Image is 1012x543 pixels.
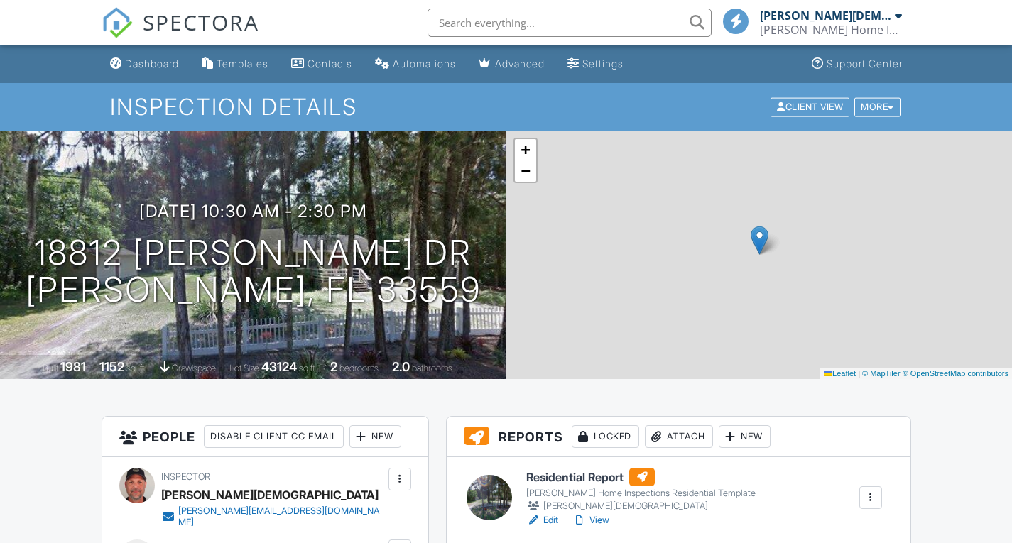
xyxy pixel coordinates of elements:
[172,363,216,373] span: crawlspace
[824,369,856,378] a: Leaflet
[562,51,629,77] a: Settings
[126,363,146,373] span: sq. ft.
[572,425,639,448] div: Locked
[806,51,908,77] a: Support Center
[495,57,545,70] div: Advanced
[526,499,756,513] div: [PERSON_NAME][DEMOGRAPHIC_DATA]
[526,468,756,513] a: Residential Report [PERSON_NAME] Home Inspections Residential Template [PERSON_NAME][DEMOGRAPHIC_...
[526,488,756,499] div: [PERSON_NAME] Home Inspections Residential Template
[161,505,385,528] a: [PERSON_NAME][EMAIL_ADDRESS][DOMAIN_NAME]
[771,97,849,116] div: Client View
[827,57,903,70] div: Support Center
[645,425,713,448] div: Attach
[161,484,379,505] div: [PERSON_NAME][DEMOGRAPHIC_DATA]
[582,57,624,70] div: Settings
[60,359,86,374] div: 1981
[330,359,337,374] div: 2
[521,141,530,158] span: +
[526,513,558,527] a: Edit
[393,57,456,70] div: Automations
[572,513,609,527] a: View
[102,19,259,49] a: SPECTORA
[515,160,536,182] a: Zoom out
[26,234,481,309] h1: 18812 [PERSON_NAME] Dr [PERSON_NAME], FL 33559
[428,9,712,37] input: Search everything...
[217,57,268,70] div: Templates
[161,471,210,482] span: Inspector
[760,23,902,37] div: Mizell Home Inspection LLC
[369,51,462,77] a: Automations (Basic)
[178,505,385,528] div: [PERSON_NAME][EMAIL_ADDRESS][DOMAIN_NAME]
[143,7,259,37] span: SPECTORA
[229,363,259,373] span: Lot Size
[719,425,771,448] div: New
[751,226,768,255] img: Marker
[204,425,344,448] div: Disable Client CC Email
[308,57,352,70] div: Contacts
[285,51,358,77] a: Contacts
[447,417,910,457] h3: Reports
[526,468,756,486] h6: Residential Report
[104,51,185,77] a: Dashboard
[515,139,536,160] a: Zoom in
[473,51,550,77] a: Advanced
[349,425,401,448] div: New
[412,363,452,373] span: bathrooms
[196,51,274,77] a: Templates
[769,101,853,111] a: Client View
[521,162,530,180] span: −
[102,417,428,457] h3: People
[261,359,297,374] div: 43124
[854,97,901,116] div: More
[392,359,410,374] div: 2.0
[760,9,891,23] div: [PERSON_NAME][DEMOGRAPHIC_DATA]
[43,363,58,373] span: Built
[102,7,133,38] img: The Best Home Inspection Software - Spectora
[299,363,317,373] span: sq.ft.
[99,359,124,374] div: 1152
[903,369,1008,378] a: © OpenStreetMap contributors
[110,94,901,119] h1: Inspection Details
[862,369,901,378] a: © MapTiler
[125,57,179,70] div: Dashboard
[139,202,367,221] h3: [DATE] 10:30 am - 2:30 pm
[339,363,379,373] span: bedrooms
[858,369,860,378] span: |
